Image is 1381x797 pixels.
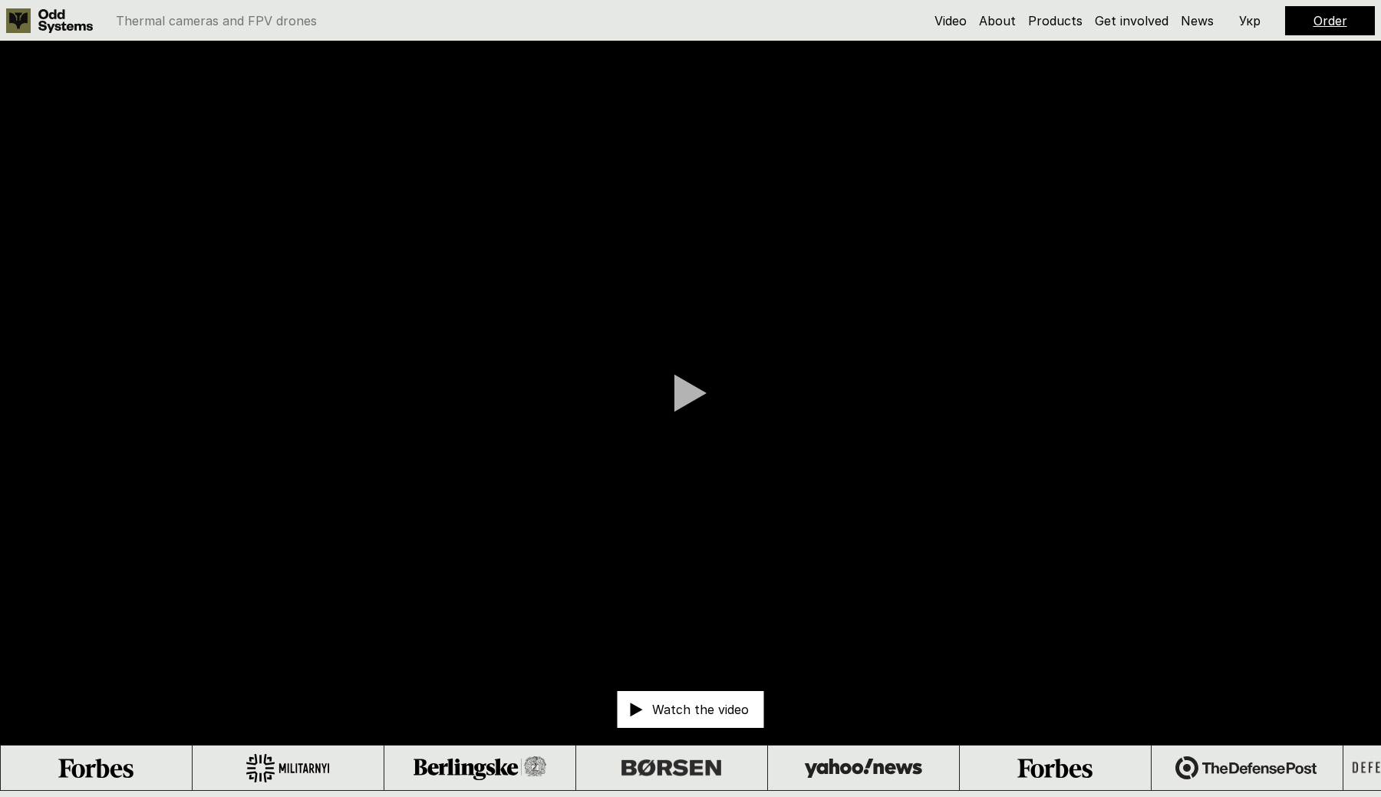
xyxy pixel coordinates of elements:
a: Video [934,13,967,28]
a: About [979,13,1016,28]
a: News [1181,13,1214,28]
p: Укр [1239,15,1261,27]
p: Thermal cameras and FPV drones [116,15,317,27]
a: Get involved [1095,13,1168,28]
a: Products [1028,13,1083,28]
p: Watch the video [652,703,749,716]
a: Order [1313,13,1347,28]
